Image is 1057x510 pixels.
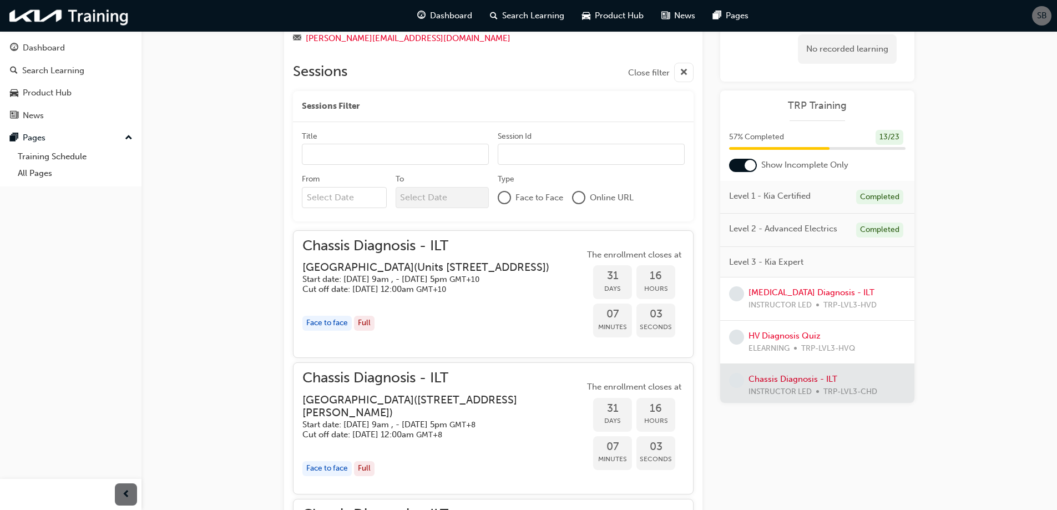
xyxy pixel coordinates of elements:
[302,100,360,113] span: Sessions Filter
[801,342,855,355] span: TRP-LVL3-HVQ
[595,9,644,22] span: Product Hub
[1032,6,1051,26] button: SB
[4,128,137,148] button: Pages
[417,9,426,23] span: guage-icon
[302,131,317,142] div: Title
[302,240,567,253] span: Chassis Diagnosis - ILT
[674,9,695,22] span: News
[628,67,670,79] span: Close filter
[593,321,632,334] span: Minutes
[729,131,784,144] span: 57 % Completed
[13,148,137,165] a: Training Schedule
[302,393,567,420] h3: [GEOGRAPHIC_DATA] ( [STREET_ADDRESS][PERSON_NAME] )
[416,430,442,440] span: Australian Western Standard Time GMT+8
[729,99,906,112] a: TRP Training
[306,33,510,43] a: [PERSON_NAME][EMAIL_ADDRESS][DOMAIN_NAME]
[396,187,489,208] input: To
[1037,9,1047,22] span: SB
[582,9,590,23] span: car-icon
[449,420,476,430] span: Australian Western Standard Time GMT+8
[302,420,567,430] h5: Start date: [DATE] 9am , - [DATE] 5pm
[4,83,137,103] a: Product Hub
[749,342,790,355] span: ELEARNING
[636,282,675,295] span: Hours
[10,88,18,98] span: car-icon
[661,9,670,23] span: news-icon
[302,430,567,440] h5: Cut off date: [DATE] 12:00am
[293,63,347,82] h2: Sessions
[10,66,18,76] span: search-icon
[302,144,489,165] input: Title
[22,64,84,77] div: Search Learning
[408,4,481,27] a: guage-iconDashboard
[729,330,744,345] span: learningRecordVerb_NONE-icon
[729,190,811,203] span: Level 1 - Kia Certified
[749,299,812,312] span: INSTRUCTOR LED
[490,9,498,23] span: search-icon
[302,187,387,208] input: From
[680,66,688,80] span: cross-icon
[498,174,514,185] div: Type
[498,144,685,165] input: Session Id
[302,372,584,385] span: Chassis Diagnosis - ILT
[4,36,137,128] button: DashboardSearch LearningProduct HubNews
[584,249,684,261] span: The enrollment closes at
[593,415,632,427] span: Days
[354,461,375,476] div: Full
[302,240,684,349] button: Chassis Diagnosis - ILT[GEOGRAPHIC_DATA](Units [STREET_ADDRESS])Start date: [DATE] 9am , - [DATE]...
[729,373,744,388] span: learningRecordVerb_NONE-icon
[636,308,675,321] span: 03
[430,9,472,22] span: Dashboard
[798,34,897,64] div: No recorded learning
[653,4,704,27] a: news-iconNews
[593,453,632,466] span: Minutes
[122,488,130,502] span: prev-icon
[6,4,133,27] img: kia-training
[13,165,137,182] a: All Pages
[749,331,821,341] a: HV Diagnosis Quiz
[10,111,18,121] span: news-icon
[593,282,632,295] span: Days
[761,159,848,171] span: Show Incomplete Only
[302,174,320,185] div: From
[636,270,675,282] span: 16
[23,132,45,144] div: Pages
[636,453,675,466] span: Seconds
[593,402,632,415] span: 31
[856,190,903,205] div: Completed
[729,286,744,301] span: learningRecordVerb_NONE-icon
[4,60,137,81] a: Search Learning
[636,415,675,427] span: Hours
[354,316,375,331] div: Full
[628,63,694,82] button: Close filter
[302,284,549,295] h5: Cut off date: [DATE] 12:00am
[302,316,352,331] div: Face to face
[636,321,675,334] span: Seconds
[593,270,632,282] span: 31
[10,133,18,143] span: pages-icon
[125,131,133,145] span: up-icon
[856,223,903,238] div: Completed
[10,43,18,53] span: guage-icon
[749,287,874,297] a: [MEDICAL_DATA] Diagnosis - ILT
[416,285,446,294] span: Australian Eastern Standard Time GMT+10
[302,274,549,285] h5: Start date: [DATE] 9am , - [DATE] 5pm
[302,461,352,476] div: Face to face
[396,174,404,185] div: To
[704,4,757,27] a: pages-iconPages
[876,130,903,145] div: 13 / 23
[23,109,44,122] div: News
[593,441,632,453] span: 07
[729,223,837,235] span: Level 2 - Advanced Electrics
[293,34,301,44] span: email-icon
[293,32,654,46] div: Email
[4,105,137,126] a: News
[593,308,632,321] span: 07
[636,441,675,453] span: 03
[23,87,72,99] div: Product Hub
[636,402,675,415] span: 16
[498,131,532,142] div: Session Id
